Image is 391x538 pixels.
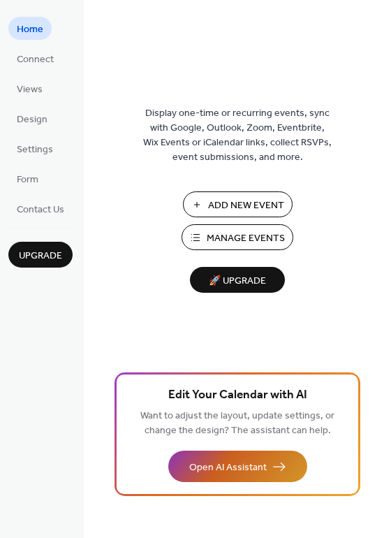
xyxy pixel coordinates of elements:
[17,22,43,37] span: Home
[8,47,62,70] a: Connect
[17,112,47,127] span: Design
[189,460,267,475] span: Open AI Assistant
[8,77,51,100] a: Views
[17,82,43,97] span: Views
[140,407,334,440] span: Want to adjust the layout, update settings, or change the design? The assistant can help.
[17,52,54,67] span: Connect
[168,451,307,482] button: Open AI Assistant
[17,143,53,157] span: Settings
[17,173,38,187] span: Form
[8,167,47,190] a: Form
[8,107,56,130] a: Design
[8,17,52,40] a: Home
[198,272,276,291] span: 🚀 Upgrade
[17,203,64,217] span: Contact Us
[19,249,62,263] span: Upgrade
[8,137,61,160] a: Settings
[207,231,285,246] span: Manage Events
[183,191,293,217] button: Add New Event
[143,106,332,165] span: Display one-time or recurring events, sync with Google, Outlook, Zoom, Eventbrite, Wix Events or ...
[8,242,73,268] button: Upgrade
[168,386,307,405] span: Edit Your Calendar with AI
[208,198,284,213] span: Add New Event
[190,267,285,293] button: 🚀 Upgrade
[182,224,293,250] button: Manage Events
[8,197,73,220] a: Contact Us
